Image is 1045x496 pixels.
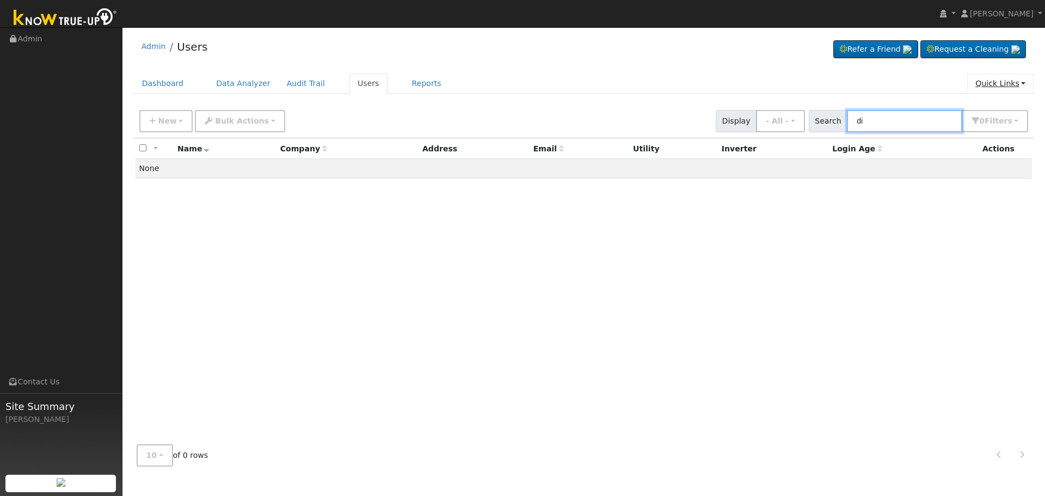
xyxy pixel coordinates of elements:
span: Search [809,110,847,132]
div: Address [422,143,526,155]
img: retrieve [57,478,65,487]
a: Users [349,74,388,94]
div: Actions [982,143,1028,155]
span: Name [177,144,210,153]
button: Bulk Actions [195,110,285,132]
button: 0Filters [962,110,1028,132]
img: Know True-Up [8,6,122,30]
a: Reports [404,74,450,94]
span: Site Summary [5,399,116,414]
input: Search [847,110,962,132]
span: Filter [985,117,1012,125]
a: Quick Links [967,74,1034,94]
img: retrieve [1011,45,1020,54]
a: Refer a Friend [833,40,918,59]
span: Bulk Actions [215,117,269,125]
span: [PERSON_NAME] [970,9,1034,18]
span: s [1007,117,1012,125]
img: retrieve [903,45,912,54]
span: Days since last login [832,144,882,153]
a: Admin [142,42,166,51]
span: of 0 rows [137,444,208,467]
td: None [136,159,1032,179]
span: Display [716,110,757,132]
a: Audit Trail [279,74,333,94]
div: [PERSON_NAME] [5,414,116,425]
button: 10 [137,444,173,467]
a: Data Analyzer [208,74,279,94]
button: - All - [756,110,805,132]
span: Company name [280,144,327,153]
button: New [139,110,193,132]
div: Inverter [722,143,825,155]
a: Request a Cleaning [920,40,1026,59]
a: Dashboard [134,74,192,94]
span: Email [533,144,564,153]
span: 10 [146,451,157,460]
div: Utility [633,143,714,155]
a: Users [177,40,207,53]
span: New [158,117,176,125]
